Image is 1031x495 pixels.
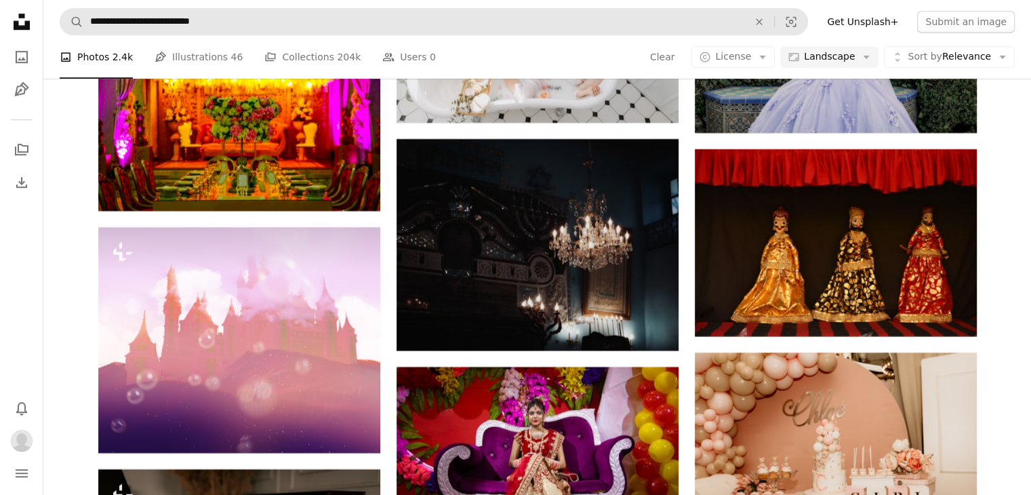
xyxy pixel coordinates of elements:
img: A whimsical castle is nestled in a dreamy landscape. [98,227,380,453]
a: Get Unsplash+ [819,11,906,33]
button: Clear [744,9,774,35]
a: Collections [8,136,35,163]
a: A whimsical castle is nestled in a dreamy landscape. [98,334,380,346]
button: Sort byRelevance [884,46,1015,68]
a: a woman sitting on a purple couch in front of balloons [397,454,679,467]
span: Landscape [804,50,855,64]
button: Submit an image [917,11,1015,33]
button: Visual search [775,9,807,35]
span: 204k [337,49,361,64]
span: 0 [430,49,436,64]
span: Relevance [908,50,991,64]
img: three assorted dolls in dresses [695,149,977,336]
a: Home — Unsplash [8,8,35,38]
button: Search Unsplash [60,9,83,35]
a: Illustrations 46 [155,35,243,79]
a: three assorted dolls in dresses [695,237,977,249]
span: Sort by [908,51,942,62]
a: a table topped with a cake and a bunch of balloons [695,440,977,452]
img: Avatar of user Ekamma Okon [11,430,33,452]
a: Photos [8,43,35,71]
button: Clear [649,46,676,68]
img: red and yellow flowers on brown wooden table [98,53,380,212]
button: Profile [8,427,35,454]
form: Find visuals sitewide [60,8,808,35]
button: Notifications [8,395,35,422]
a: Collections 204k [264,35,361,79]
button: License [691,46,775,68]
a: Illustrations [8,76,35,103]
button: Landscape [780,46,878,68]
a: a chandelier hanging from the ceiling in a dark room [397,238,679,250]
a: Download History [8,169,35,196]
img: a chandelier hanging from the ceiling in a dark room [397,139,679,351]
a: red and yellow flowers on brown wooden table [98,125,380,138]
span: 46 [231,49,243,64]
a: Users 0 [382,35,436,79]
button: Menu [8,460,35,487]
span: License [715,51,751,62]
